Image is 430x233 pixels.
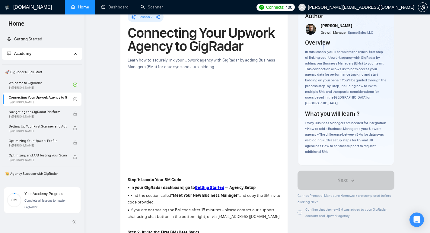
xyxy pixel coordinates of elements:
span: By [PERSON_NAME] [9,115,67,118]
span: user [300,5,304,9]
span: double-left [72,219,78,225]
a: setting [418,5,428,10]
span: 3% [7,198,21,202]
strong: → Agency Setup [224,185,256,190]
h4: Overview [305,38,330,47]
img: upwork-logo.png [259,5,264,10]
span: Next [337,177,348,184]
span: fund-projection-screen [7,51,11,55]
a: homeHome [71,5,89,10]
p: . [128,184,280,191]
span: Learn how to securely link your Upwork agency with GigRadar by adding Business Managers (BMs) for... [128,58,275,69]
h4: Author [305,12,387,20]
div: Open Intercom Messenger [409,213,424,227]
span: Lesson 2 [139,15,153,19]
span: By [PERSON_NAME] [9,129,67,133]
a: rocketGetting Started [7,36,42,42]
span: 👑 Agency Success with GigRadar [3,168,81,180]
h4: What you will learn ? [305,109,359,118]
div: In this lesson, you’ll complete the crucial first step of linking your Upwork agency with GigRada... [305,49,387,106]
img: vlad-t.jpg [306,24,317,35]
span: Academy [14,51,31,56]
div: • Why Business Managers are needed for integration • How to add a Business Manager to your Upwork... [305,120,387,154]
a: Connecting Your Upwork Agency to GigRadarBy[PERSON_NAME] [9,93,73,106]
strong: “Meet Your New Business Manager” [171,193,239,198]
h1: Connecting Your Upwork Agency to GigRadar [128,26,280,53]
span: Cannot Proceed! Make sure Homework are completed before clicking Next: [298,194,391,204]
a: Getting Started [195,185,224,190]
span: Connects: [266,4,284,11]
img: logo [5,3,9,12]
span: 400 [285,4,292,11]
span: [PERSON_NAME] [321,23,352,28]
strong: • In your GigRadar dashboard, go to [128,185,195,190]
span: check-circle [73,83,77,87]
span: lock [73,112,77,116]
span: Optimizing and A/B Testing Your Scanner for Better Results [9,152,67,158]
a: searchScanner [141,5,163,10]
strong: Step 1: Locate Your BM Code [128,177,181,182]
span: Space Sales LLC [348,30,373,35]
a: Welcome to GigRadarBy[PERSON_NAME] [9,78,73,91]
span: Optimizing Your Upwork Profile [9,138,67,144]
button: Next [298,171,394,190]
span: lock [73,126,77,130]
span: Confirm that the new BM was added to your GigRadar account and Upwork agency [305,207,387,218]
span: By [PERSON_NAME] [9,144,67,147]
a: dashboardDashboard [101,5,129,10]
p: • Find the section called and copy the BM invite code provided. [128,192,280,206]
button: setting [418,2,428,12]
span: Setting Up Your First Scanner and Auto-Bidder [9,123,67,129]
span: 🚀 GigRadar Quick Start [3,66,81,78]
span: By [PERSON_NAME] [9,158,67,162]
span: lock [73,140,77,145]
span: Your Academy Progress [24,192,63,196]
li: Getting Started [2,33,82,45]
span: Home [4,19,29,32]
span: Academy [7,51,31,56]
span: Complete all lessons to master GigRadar. [24,199,66,209]
span: lock [73,155,77,159]
span: check-circle [73,97,77,101]
span: Growth Manager [321,30,347,35]
p: • If you are not seeing the BM code after 15 minutes - please contact our support chat using chat... [128,207,280,220]
span: Navigating the GigRadar Platform [9,109,67,115]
